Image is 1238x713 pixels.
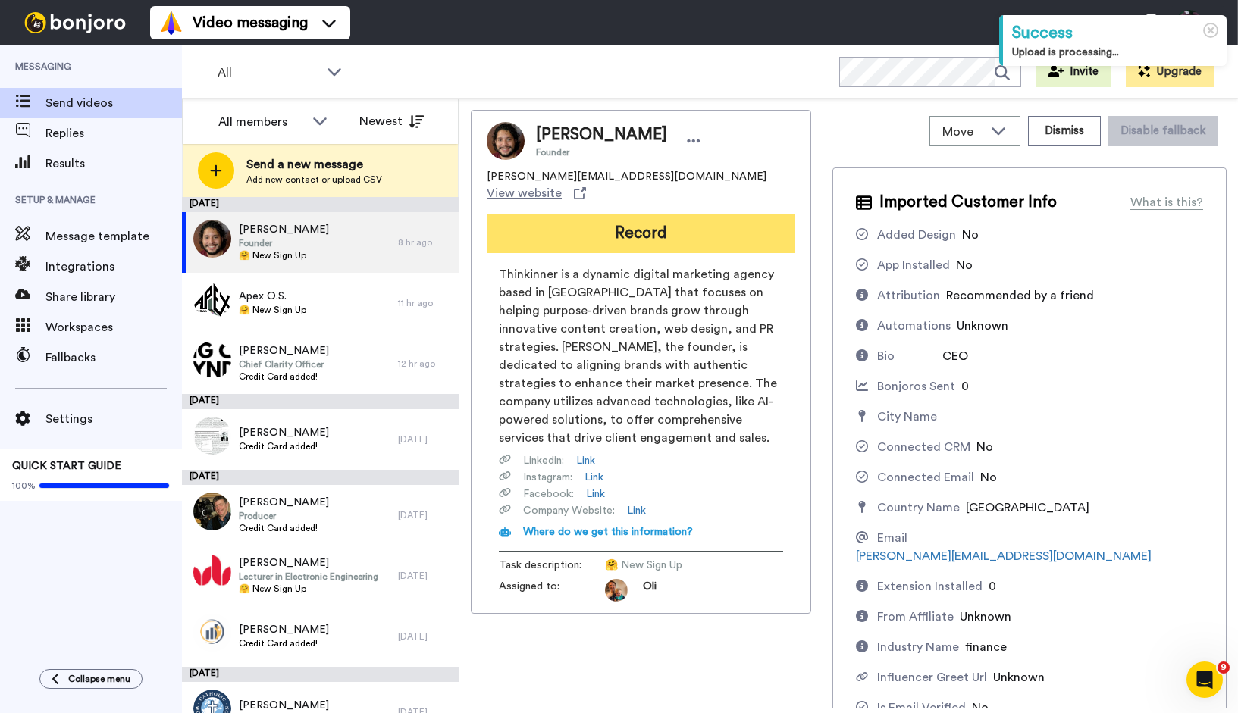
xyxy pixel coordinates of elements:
[193,493,231,530] img: 7ab45a92-2a8d-422c-9d37-b94afb090339.jpg
[398,358,451,370] div: 12 hr ago
[45,94,182,112] span: Send videos
[193,280,231,318] img: 888dc8fb-8fc4-4803-8e7e-7029b139044b.png
[193,12,308,33] span: Video messaging
[239,343,329,358] span: [PERSON_NAME]
[45,155,182,173] span: Results
[218,113,305,131] div: All members
[398,297,451,309] div: 11 hr ago
[239,425,329,440] span: [PERSON_NAME]
[877,577,983,596] div: Extension Installed
[193,553,231,591] img: 333c4f1f-214f-4ad6-b209-432b4253442c.jpg
[487,169,766,184] span: [PERSON_NAME][EMAIL_ADDRESS][DOMAIN_NAME]
[966,502,1089,514] span: [GEOGRAPHIC_DATA]
[182,667,459,682] div: [DATE]
[877,529,907,547] div: Email
[239,510,329,522] span: Producer
[605,579,628,602] img: 5087268b-a063-445d-b3f7-59d8cce3615b-1541509651.jpg
[398,236,451,249] div: 8 hr ago
[398,570,451,582] div: [DATE]
[946,289,1094,302] span: Recommended by a friend
[45,288,182,306] span: Share library
[605,558,749,573] span: 🤗 New Sign Up
[193,417,231,455] img: 68a0cbea-f8f7-48c7-84ff-cc61b7eac84d.jpg
[45,124,182,142] span: Replies
[246,174,382,186] span: Add new contact or upload CSV
[487,184,586,202] a: View website
[239,237,329,249] span: Founder
[957,320,1008,332] span: Unknown
[956,259,973,271] span: No
[877,408,937,426] div: City Name
[1126,57,1214,87] button: Upgrade
[980,471,997,483] span: No
[398,509,451,521] div: [DATE]
[45,318,182,336] span: Workspaces
[239,222,329,237] span: [PERSON_NAME]
[45,258,182,276] span: Integrations
[877,638,959,656] div: Industry Name
[239,522,329,534] span: Credit Card added!
[239,358,329,371] span: Chief Clarity Officer
[976,441,993,453] span: No
[193,341,231,379] img: d4b5cafb-9cf8-4dd3-8ac5-a29e069ee774.png
[68,673,130,685] span: Collapse menu
[989,580,996,593] span: 0
[1218,661,1230,674] span: 9
[239,495,329,510] span: [PERSON_NAME]
[398,433,451,446] div: [DATE]
[499,579,605,602] span: Assigned to:
[585,470,603,485] a: Link
[45,349,182,367] span: Fallbacks
[18,12,132,33] img: bj-logo-header-white.svg
[877,499,960,517] div: Country Name
[239,440,329,452] span: Credit Card added!
[643,579,657,602] span: Oli
[39,669,143,689] button: Collapse menu
[993,671,1045,683] span: Unknown
[239,583,378,595] span: 🤗 New Sign Up
[348,106,435,136] button: Newest
[239,304,306,316] span: 🤗 New Sign Up
[960,611,1011,623] span: Unknown
[877,377,955,396] div: Bonjoros Sent
[523,470,572,485] span: Instagram :
[877,286,940,305] div: Attribution
[627,503,646,518] a: Link
[965,641,1007,653] span: finance
[239,571,378,583] span: Lecturer in Electronic Engineering
[877,668,987,686] div: Influencer Greet Url
[877,608,954,626] div: From Affiliate
[182,394,459,409] div: [DATE]
[1028,116,1101,146] button: Dismiss
[193,614,231,652] img: 09e8c9bc-316b-4bc5-8b61-82ab1ba01f4d.png
[239,371,329,383] span: Credit Card added!
[239,555,378,571] span: [PERSON_NAME]
[942,123,983,141] span: Move
[182,197,459,212] div: [DATE]
[398,630,451,643] div: [DATE]
[499,558,605,573] span: Task description :
[1036,57,1111,87] button: Invite
[487,122,525,160] img: Image of Daniel Cueva
[1130,193,1203,211] div: What is this?
[246,155,382,174] span: Send a new message
[962,229,979,241] span: No
[239,637,329,649] span: Credit Card added!
[1012,45,1218,60] div: Upload is processing...
[877,226,956,244] div: Added Design
[536,146,667,158] span: Founder
[877,256,950,274] div: App Installed
[239,698,329,713] span: [PERSON_NAME]
[239,289,306,304] span: Apex O.S.
[239,249,329,261] span: 🤗 New Sign Up
[1186,661,1223,698] iframe: Intercom live chat
[1012,21,1218,45] div: Success
[877,468,974,486] div: Connected Email
[586,486,605,502] a: Link
[523,453,564,468] span: Linkedin :
[576,453,595,468] a: Link
[182,470,459,485] div: [DATE]
[499,265,783,447] span: Thinkinner is a dynamic digital marketing agency based in [GEOGRAPHIC_DATA] that focuses on helpi...
[45,227,182,245] span: Message template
